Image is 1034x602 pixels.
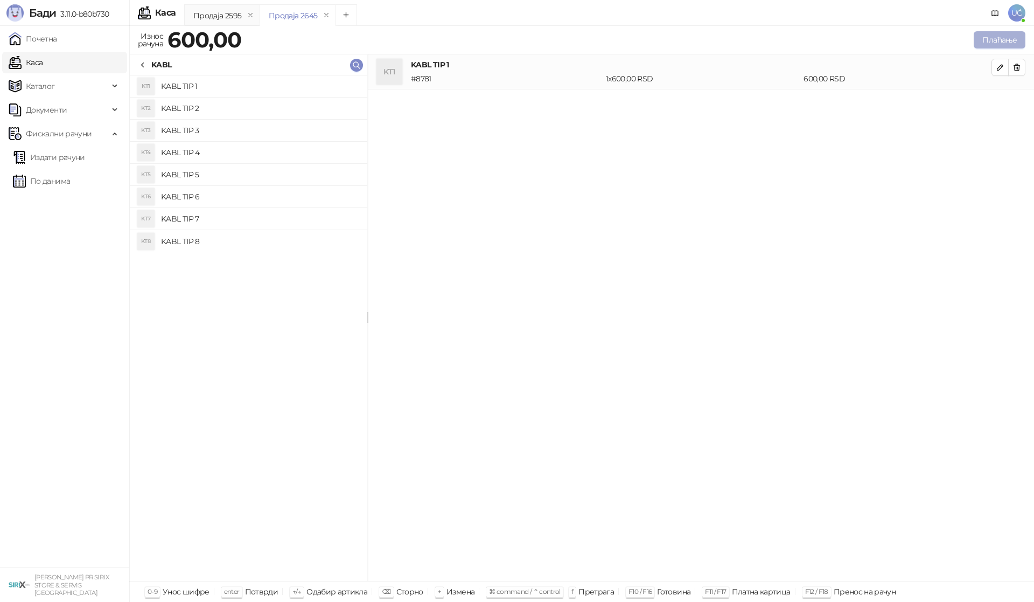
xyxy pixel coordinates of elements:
[224,587,240,596] span: enter
[409,73,604,85] div: # 8781
[243,11,257,20] button: remove
[382,587,390,596] span: ⌫
[137,233,155,250] div: KT8
[193,10,241,22] div: Продаја 2595
[411,59,991,71] h4: KABL TIP 1
[571,587,573,596] span: f
[155,9,176,17] div: Каса
[9,28,57,50] a: Почетна
[6,4,24,22] img: Logo
[705,587,726,596] span: F11 / F17
[161,100,359,117] h4: KABL TIP 2
[396,585,423,599] div: Сторно
[163,585,209,599] div: Унос шифре
[1008,4,1025,22] span: UĆ
[446,585,474,599] div: Измена
[292,587,301,596] span: ↑/↓
[29,6,56,19] span: Бади
[137,78,155,95] div: KT1
[26,99,67,121] span: Документи
[167,26,241,53] strong: 600,00
[269,10,317,22] div: Продаја 2645
[13,147,85,168] a: Издати рачуни
[161,210,359,227] h4: KABL TIP 7
[974,31,1025,49] button: Плаћање
[604,73,801,85] div: 1 x 600,00 RSD
[657,585,690,599] div: Готовина
[987,4,1004,22] a: Документација
[136,29,165,51] div: Износ рачуна
[137,210,155,227] div: KT7
[56,9,109,19] span: 3.11.0-b80b730
[319,11,333,20] button: remove
[489,587,561,596] span: ⌘ command / ⌃ control
[137,144,155,161] div: KT4
[245,585,278,599] div: Потврди
[628,587,652,596] span: F10 / F16
[805,587,828,596] span: F12 / F18
[137,122,155,139] div: KT3
[9,574,30,596] img: 64x64-companyLogo-cb9a1907-c9b0-4601-bb5e-5084e694c383.png
[161,166,359,183] h4: KABL TIP 5
[336,4,357,26] button: Add tab
[161,78,359,95] h4: KABL TIP 1
[161,122,359,139] h4: KABL TIP 3
[161,188,359,205] h4: KABL TIP 6
[137,188,155,205] div: KT6
[438,587,441,596] span: +
[578,585,614,599] div: Претрага
[306,585,367,599] div: Одабир артикла
[376,59,402,85] div: KT1
[834,585,896,599] div: Пренос на рачун
[13,170,70,192] a: По данима
[26,75,55,97] span: Каталог
[9,52,43,73] a: Каса
[161,233,359,250] h4: KABL TIP 8
[137,100,155,117] div: KT2
[130,75,367,581] div: grid
[148,587,157,596] span: 0-9
[26,123,92,144] span: Фискални рачуни
[801,73,994,85] div: 600,00 RSD
[732,585,791,599] div: Платна картица
[161,144,359,161] h4: KABL TIP 4
[151,59,171,71] div: KABL
[137,166,155,183] div: KT5
[34,573,109,597] small: [PERSON_NAME] PR SIRIX STORE & SERVIS [GEOGRAPHIC_DATA]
